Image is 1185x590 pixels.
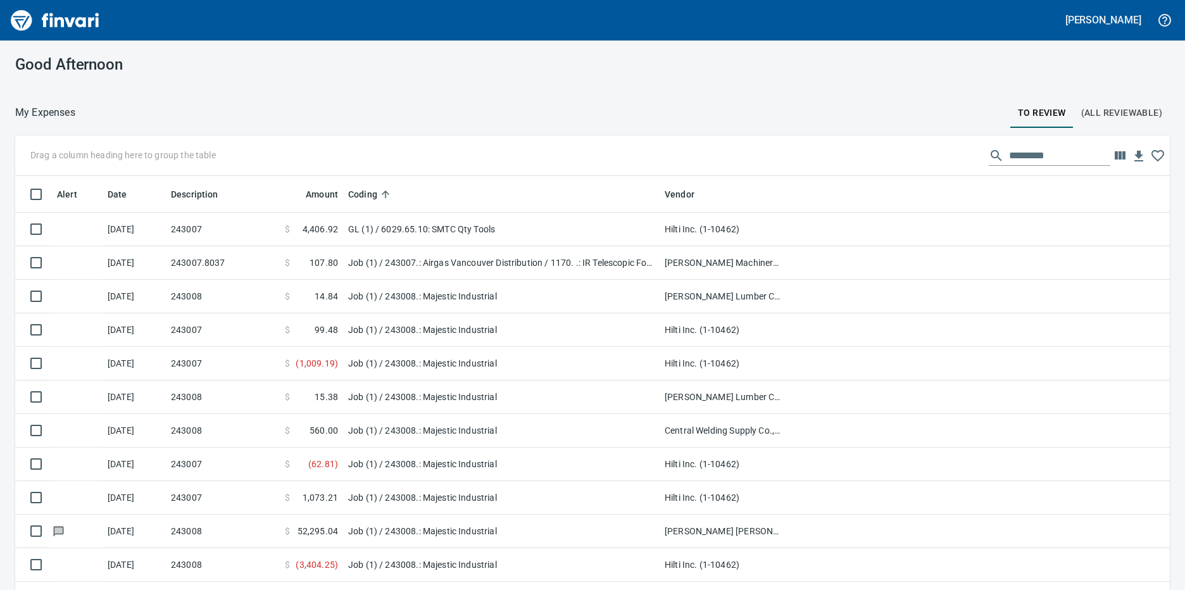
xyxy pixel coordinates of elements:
span: Date [108,187,127,202]
span: 14.84 [315,290,338,303]
span: $ [285,323,290,336]
span: $ [285,223,290,235]
p: Drag a column heading here to group the table [30,149,216,161]
nav: breadcrumb [15,105,75,120]
span: Alert [57,187,77,202]
p: My Expenses [15,105,75,120]
td: 243007 [166,213,280,246]
span: Coding [348,187,394,202]
td: 243008 [166,548,280,582]
td: [PERSON_NAME] Machinery Co (1-10794) [660,246,786,280]
td: Job (1) / 243008.: Majestic Industrial [343,280,660,313]
span: $ [285,424,290,437]
h5: [PERSON_NAME] [1065,13,1141,27]
h3: Good Afternoon [15,56,380,73]
span: ( 62.81 ) [308,458,338,470]
button: Click to remember these column choices [1148,146,1167,165]
span: $ [285,357,290,370]
td: [PERSON_NAME] Lumber Co (1-10777) [660,280,786,313]
span: Amount [289,187,338,202]
span: $ [285,491,290,504]
span: 560.00 [310,424,338,437]
span: (All Reviewable) [1081,105,1162,121]
td: Job (1) / 243008.: Majestic Industrial [343,414,660,448]
span: 52,295.04 [298,525,338,537]
td: 243008 [166,515,280,548]
span: 1,073.21 [303,491,338,504]
span: 107.80 [310,256,338,269]
td: GL (1) / 6029.65.10: SMTC Qty Tools [343,213,660,246]
span: Amount [306,187,338,202]
span: 4,406.92 [303,223,338,235]
span: $ [285,290,290,303]
img: Finvari [8,5,103,35]
span: ( 3,404.25 ) [296,558,338,571]
span: Alert [57,187,94,202]
td: Hilti Inc. (1-10462) [660,548,786,582]
td: Job (1) / 243008.: Majestic Industrial [343,347,660,380]
td: [DATE] [103,280,166,313]
td: 243007 [166,448,280,481]
td: Job (1) / 243008.: Majestic Industrial [343,548,660,582]
td: [DATE] [103,313,166,347]
td: [DATE] [103,347,166,380]
td: 243007 [166,481,280,515]
td: 243007 [166,313,280,347]
span: $ [285,391,290,403]
span: $ [285,458,290,470]
span: Date [108,187,144,202]
td: Central Welding Supply Co., Inc (1-23924) [660,414,786,448]
span: Description [171,187,235,202]
td: Job (1) / 243008.: Majestic Industrial [343,380,660,414]
span: 15.38 [315,391,338,403]
td: [DATE] [103,246,166,280]
td: Hilti Inc. (1-10462) [660,313,786,347]
td: [DATE] [103,213,166,246]
span: Has messages [52,527,65,535]
td: 243008 [166,280,280,313]
td: 243007 [166,347,280,380]
td: [PERSON_NAME] Lumber Co (1-10777) [660,380,786,414]
td: [DATE] [103,515,166,548]
td: 243008 [166,414,280,448]
td: Hilti Inc. (1-10462) [660,448,786,481]
button: Choose columns to display [1110,146,1129,165]
td: Job (1) / 243007.: Airgas Vancouver Distribution / 1170. .: IR Telescopic Forklift 10K / 5: Other [343,246,660,280]
span: Vendor [665,187,711,202]
td: 243008 [166,380,280,414]
span: Vendor [665,187,694,202]
span: Description [171,187,218,202]
button: [PERSON_NAME] [1062,10,1144,30]
td: Job (1) / 243008.: Majestic Industrial [343,481,660,515]
span: 99.48 [315,323,338,336]
td: [DATE] [103,380,166,414]
span: $ [285,256,290,269]
td: Job (1) / 243008.: Majestic Industrial [343,515,660,548]
span: Coding [348,187,377,202]
td: 243007.8037 [166,246,280,280]
td: Job (1) / 243008.: Majestic Industrial [343,313,660,347]
td: Hilti Inc. (1-10462) [660,347,786,380]
td: Hilti Inc. (1-10462) [660,213,786,246]
td: [PERSON_NAME] [PERSON_NAME] [PERSON_NAME] + Rigging (1-10699) [660,515,786,548]
td: Job (1) / 243008.: Majestic Industrial [343,448,660,481]
td: [DATE] [103,414,166,448]
td: Hilti Inc. (1-10462) [660,481,786,515]
span: ( 1,009.19 ) [296,357,338,370]
button: Download Table [1129,147,1148,166]
span: $ [285,558,290,571]
span: $ [285,525,290,537]
span: To Review [1018,105,1066,121]
td: [DATE] [103,481,166,515]
td: [DATE] [103,548,166,582]
td: [DATE] [103,448,166,481]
